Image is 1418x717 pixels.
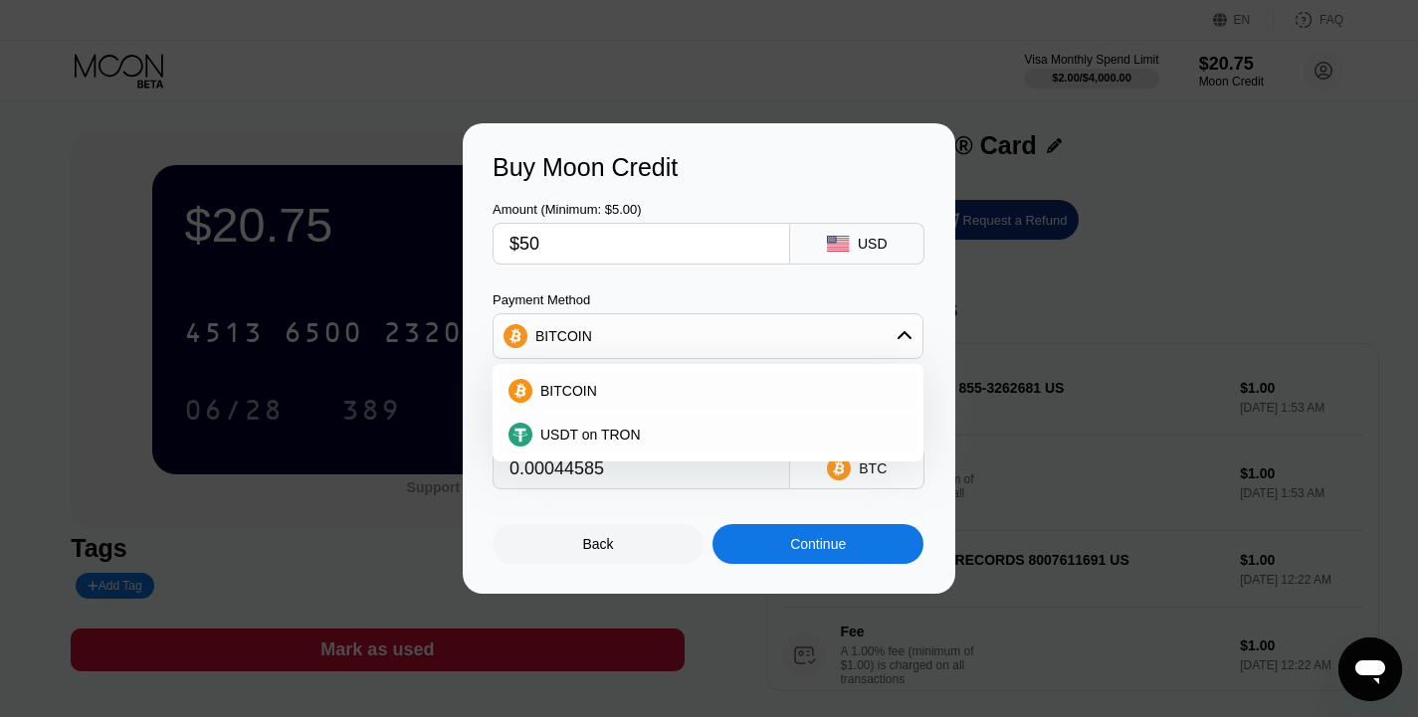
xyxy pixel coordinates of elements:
[540,383,597,399] span: BITCOIN
[494,316,922,356] div: BITCOIN
[493,153,925,182] div: Buy Moon Credit
[509,224,773,264] input: $0.00
[493,202,790,217] div: Amount (Minimum: $5.00)
[712,524,923,564] div: Continue
[540,427,641,443] span: USDT on TRON
[535,328,592,344] div: BITCOIN
[499,415,917,454] div: USDT on TRON
[790,536,846,552] div: Continue
[858,236,888,252] div: USD
[493,524,704,564] div: Back
[1338,637,1402,701] iframe: Button to launch messaging window
[583,536,614,552] div: Back
[859,460,887,476] div: BTC
[499,371,917,411] div: BITCOIN
[493,292,923,307] div: Payment Method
